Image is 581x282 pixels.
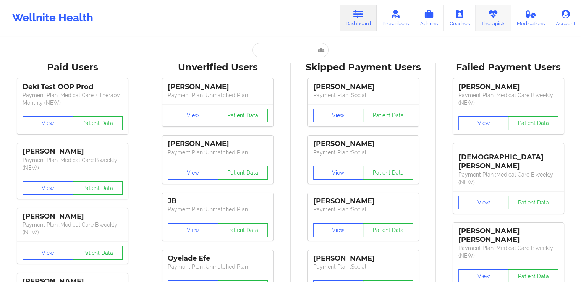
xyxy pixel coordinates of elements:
p: Payment Plan : Medical Care Biweekly (NEW) [458,244,558,259]
button: View [313,223,364,237]
p: Payment Plan : Unmatched Plan [168,263,268,271]
p: Payment Plan : Medical Care Biweekly (NEW) [458,171,558,186]
div: Oyelade Efe [168,254,268,263]
div: JB [168,197,268,206]
p: Payment Plan : Unmatched Plan [168,149,268,156]
div: [PERSON_NAME] [458,83,558,91]
a: Therapists [476,5,511,31]
button: Patient Data [73,246,123,260]
p: Payment Plan : Social [313,91,413,99]
div: [PERSON_NAME] [PERSON_NAME] [458,227,558,244]
button: Patient Data [508,196,558,209]
button: View [168,223,218,237]
p: Payment Plan : Medical Care Biweekly (NEW) [458,91,558,107]
button: Patient Data [363,166,413,180]
button: Patient Data [363,223,413,237]
button: Patient Data [508,116,558,130]
div: [PERSON_NAME] [313,197,413,206]
button: Patient Data [73,116,123,130]
div: Unverified Users [151,62,285,73]
div: [PERSON_NAME] [23,212,123,221]
p: Payment Plan : Medical Care + Therapy Monthly (NEW) [23,91,123,107]
button: View [458,116,509,130]
div: Deki Test OOP Prod [23,83,123,91]
div: [PERSON_NAME] [168,139,268,148]
button: View [313,166,364,180]
button: View [23,181,73,195]
div: [DEMOGRAPHIC_DATA][PERSON_NAME] [458,147,558,170]
div: [PERSON_NAME] [168,83,268,91]
button: Patient Data [73,181,123,195]
div: [PERSON_NAME] [313,83,413,91]
a: Admins [414,5,444,31]
div: Skipped Payment Users [296,62,430,73]
button: View [23,246,73,260]
div: [PERSON_NAME] [23,147,123,156]
a: Prescribers [377,5,414,31]
a: Medications [511,5,550,31]
p: Payment Plan : Social [313,149,413,156]
button: View [168,109,218,122]
a: Dashboard [340,5,377,31]
div: Paid Users [5,62,140,73]
button: View [168,166,218,180]
p: Payment Plan : Medical Care Biweekly (NEW) [23,221,123,236]
div: Failed Payment Users [441,62,576,73]
div: [PERSON_NAME] [313,139,413,148]
button: Patient Data [218,166,268,180]
button: Patient Data [218,109,268,122]
a: Account [550,5,581,31]
div: [PERSON_NAME] [313,254,413,263]
button: Patient Data [363,109,413,122]
p: Payment Plan : Social [313,206,413,213]
a: Coaches [444,5,476,31]
button: View [458,196,509,209]
button: View [313,109,364,122]
p: Payment Plan : Social [313,263,413,271]
p: Payment Plan : Medical Care Biweekly (NEW) [23,156,123,172]
p: Payment Plan : Unmatched Plan [168,91,268,99]
button: Patient Data [218,223,268,237]
button: View [23,116,73,130]
p: Payment Plan : Unmatched Plan [168,206,268,213]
